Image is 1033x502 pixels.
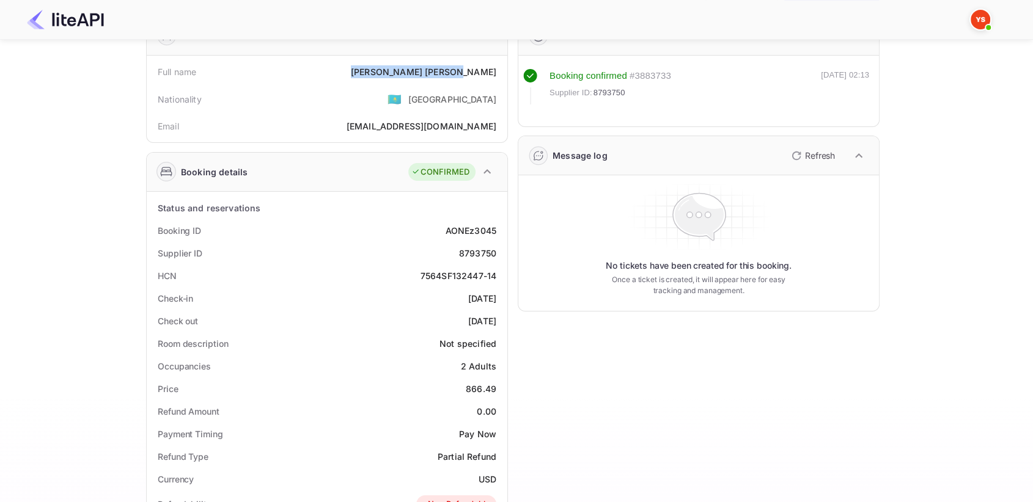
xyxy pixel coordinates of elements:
div: Booking details [181,166,248,178]
div: 0.00 [477,405,496,418]
div: Partial Refund [438,450,496,463]
div: Price [158,382,178,395]
div: USD [479,473,496,486]
div: [PERSON_NAME] [PERSON_NAME] [351,65,496,78]
div: 866.49 [466,382,496,395]
span: Supplier ID: [550,87,592,99]
div: [DATE] [468,292,496,305]
div: Full name [158,65,196,78]
div: Payment Timing [158,427,223,440]
img: LiteAPI Logo [27,10,104,29]
div: [EMAIL_ADDRESS][DOMAIN_NAME] [347,120,496,133]
div: Check out [158,315,198,327]
div: CONFIRMED [411,166,469,178]
div: Currency [158,473,194,486]
div: [GEOGRAPHIC_DATA] [408,93,496,106]
div: Check-in [158,292,193,305]
div: HCN [158,269,177,282]
div: Refund Amount [158,405,219,418]
p: No tickets have been created for this booking. [606,260,792,272]
div: Email [158,120,179,133]
div: 2 Adults [461,360,496,373]
div: Pay Now [459,427,496,440]
div: Booking confirmed [550,69,627,83]
div: Message log [553,149,608,162]
div: # 3883733 [630,69,671,83]
div: Refund Type [158,450,208,463]
div: Not specified [439,337,496,350]
div: Room description [158,337,228,350]
div: Status and reservations [158,202,260,214]
button: Refresh [784,146,840,166]
span: 8793750 [594,87,625,99]
div: Nationality [158,93,202,106]
div: [DATE] [468,315,496,327]
div: 7564SF132447-14 [421,269,496,282]
div: Booking ID [158,224,201,237]
div: [DATE] 02:13 [821,69,869,104]
div: Occupancies [158,360,211,373]
p: Once a ticket is created, it will appear here for easy tracking and management. [602,274,795,296]
p: Refresh [805,149,835,162]
div: 8793750 [459,247,496,260]
span: United States [388,88,402,110]
div: AONEz3045 [446,224,496,237]
div: Supplier ID [158,247,202,260]
img: Yandex Support [971,10,990,29]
